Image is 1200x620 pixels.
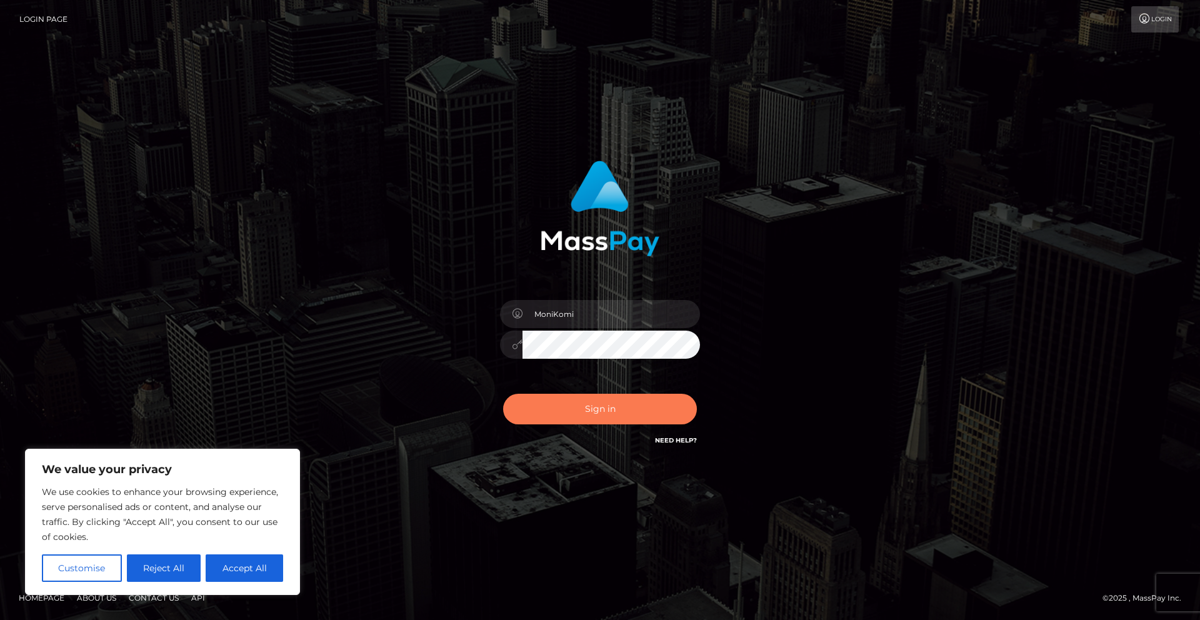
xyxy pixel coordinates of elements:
[1131,6,1179,32] a: Login
[72,588,121,607] a: About Us
[25,449,300,595] div: We value your privacy
[124,588,184,607] a: Contact Us
[541,161,659,256] img: MassPay Login
[42,484,283,544] p: We use cookies to enhance your browsing experience, serve personalised ads or content, and analys...
[19,6,67,32] a: Login Page
[42,554,122,582] button: Customise
[503,394,697,424] button: Sign in
[1102,591,1191,605] div: © 2025 , MassPay Inc.
[14,588,69,607] a: Homepage
[186,588,210,607] a: API
[42,462,283,477] p: We value your privacy
[127,554,201,582] button: Reject All
[206,554,283,582] button: Accept All
[655,436,697,444] a: Need Help?
[522,300,700,328] input: Username...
